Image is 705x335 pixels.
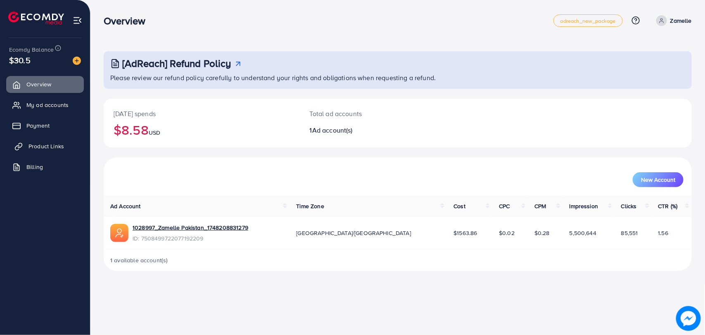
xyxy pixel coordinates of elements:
[453,202,465,210] span: Cost
[9,54,31,66] span: $30.5
[110,202,141,210] span: Ad Account
[676,306,700,330] img: image
[73,16,82,25] img: menu
[570,202,598,210] span: Impression
[110,224,128,242] img: ic-ads-acc.e4c84228.svg
[534,229,550,237] span: $0.28
[6,97,84,113] a: My ad accounts
[621,202,637,210] span: Clicks
[658,202,678,210] span: CTR (%)
[26,80,51,88] span: Overview
[9,45,54,54] span: Ecomdy Balance
[110,256,168,264] span: 1 available account(s)
[296,202,324,210] span: Time Zone
[6,138,84,154] a: Product Links
[6,117,84,134] a: Payment
[149,128,160,137] span: USD
[658,229,669,237] span: 1.56
[26,101,69,109] span: My ad accounts
[122,57,231,69] h3: [AdReach] Refund Policy
[633,172,684,187] button: New Account
[310,126,437,134] h2: 1
[312,126,353,135] span: Ad account(s)
[133,223,248,232] a: 1028997_Zamelle Pakistan_1748208831279
[73,57,81,65] img: image
[670,16,692,26] p: Zamelle
[110,73,687,83] p: Please review our refund policy carefully to understand your rights and obligations when requesti...
[114,122,290,138] h2: $8.58
[641,177,675,183] span: New Account
[26,121,50,130] span: Payment
[6,76,84,93] a: Overview
[534,202,546,210] span: CPM
[28,142,64,150] span: Product Links
[499,202,510,210] span: CPC
[560,18,616,24] span: adreach_new_package
[296,229,411,237] span: [GEOGRAPHIC_DATA]/[GEOGRAPHIC_DATA]
[499,229,515,237] span: $0.02
[570,229,596,237] span: 5,500,644
[133,234,248,242] span: ID: 7508499722077192209
[310,109,437,119] p: Total ad accounts
[653,15,692,26] a: Zamelle
[8,12,64,24] img: logo
[453,229,477,237] span: $1563.86
[621,229,638,237] span: 85,551
[6,159,84,175] a: Billing
[26,163,43,171] span: Billing
[553,14,623,27] a: adreach_new_package
[114,109,290,119] p: [DATE] spends
[104,15,152,27] h3: Overview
